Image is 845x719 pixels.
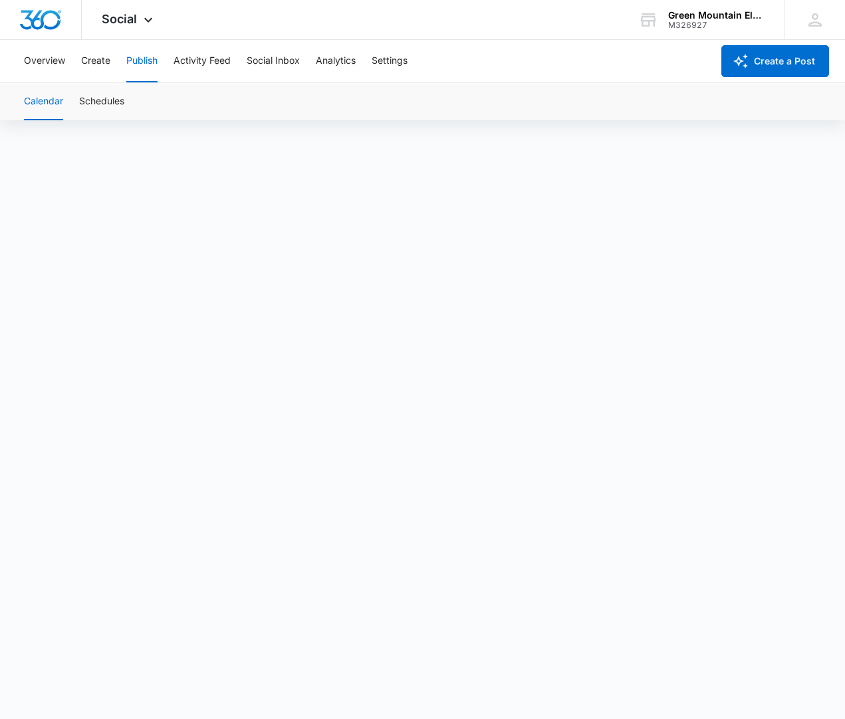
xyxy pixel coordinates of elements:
button: Calendar [24,83,63,120]
button: Publish [126,40,158,82]
button: Schedules [79,83,124,120]
div: account name [668,10,765,21]
button: Analytics [316,40,356,82]
button: Create a Post [721,45,829,77]
button: Create [81,40,110,82]
div: account id [668,21,765,30]
button: Overview [24,40,65,82]
button: Activity Feed [174,40,231,82]
button: Settings [372,40,408,82]
span: Social [102,12,137,26]
button: Social Inbox [247,40,300,82]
